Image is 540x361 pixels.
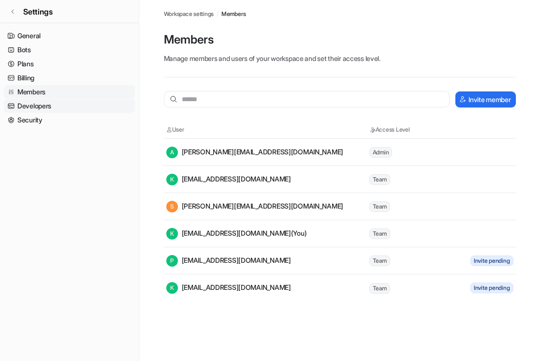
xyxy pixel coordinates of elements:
a: Bots [4,43,135,57]
span: / [217,10,219,18]
p: Manage members and users of your workspace and set their access level. [164,53,516,63]
a: Workspace settings [164,10,214,18]
th: User [166,125,369,135]
span: Team [369,174,390,185]
span: Invite pending [470,283,513,293]
span: S [166,201,178,212]
span: Invite pending [470,256,513,266]
a: Security [4,113,135,127]
span: Team [369,283,390,294]
span: K [166,228,178,240]
span: K [166,282,178,294]
span: P [166,255,178,267]
div: [PERSON_NAME][EMAIL_ADDRESS][DOMAIN_NAME] [166,147,344,158]
span: Settings [23,6,53,17]
div: [EMAIL_ADDRESS][DOMAIN_NAME] [166,282,291,294]
a: General [4,29,135,43]
a: Members [221,10,246,18]
span: A [166,147,178,158]
img: User [166,127,172,133]
span: Team [369,228,390,239]
p: Members [164,32,516,47]
span: Admin [369,147,393,158]
span: Team [369,256,390,266]
th: Access Level [369,125,456,135]
span: Team [369,201,390,212]
div: [EMAIL_ADDRESS][DOMAIN_NAME] (You) [166,228,307,240]
a: Developers [4,99,135,113]
div: [EMAIL_ADDRESS][DOMAIN_NAME] [166,174,291,185]
a: Members [4,85,135,99]
span: K [166,174,178,185]
button: Invite member [455,91,515,107]
div: [PERSON_NAME][EMAIL_ADDRESS][DOMAIN_NAME] [166,201,344,212]
div: [EMAIL_ADDRESS][DOMAIN_NAME] [166,255,291,267]
a: Billing [4,71,135,85]
a: Plans [4,57,135,71]
img: Access Level [369,127,376,133]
